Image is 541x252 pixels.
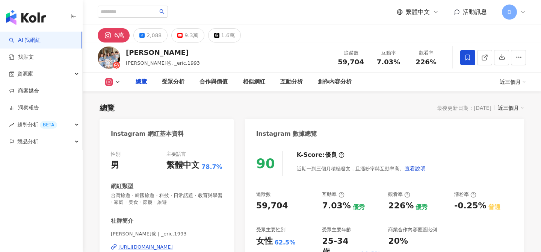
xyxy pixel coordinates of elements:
[256,156,275,171] div: 90
[9,122,14,128] span: rise
[297,161,426,176] div: 近期一到三個月積極發文，且漲粉率與互動率高。
[17,133,38,150] span: 競品分析
[6,10,46,25] img: logo
[17,116,57,133] span: 趨勢分析
[147,30,162,41] div: 2,088
[437,105,491,111] div: 最後更新日期：[DATE]
[500,76,526,88] div: 近三個月
[256,191,271,198] div: 追蹤數
[184,30,198,41] div: 9.3萬
[162,77,184,87] div: 受眾分析
[256,200,288,212] div: 59,704
[111,182,133,190] div: 網紅類型
[114,30,124,41] div: 6萬
[126,48,200,57] div: [PERSON_NAME]
[256,130,317,138] div: Instagram 數據總覽
[498,103,524,113] div: 近三個月
[322,226,351,233] div: 受眾主要年齡
[256,226,286,233] div: 受眾主要性別
[338,58,364,66] span: 59,704
[208,28,241,43] button: 1.6萬
[280,77,303,87] div: 互動分析
[118,244,173,250] div: [URL][DOMAIN_NAME]
[111,192,222,206] span: 台灣旅遊 · 韓國旅遊 · 科技 · 日常話題 · 教育與學習 · 家庭 · 美食 · 節慶 · 旅遊
[98,46,120,69] img: KOL Avatar
[454,200,486,212] div: -0.25%
[275,238,296,247] div: 62.5%
[9,36,41,44] a: searchAI 找網紅
[388,191,410,198] div: 觀看率
[454,191,476,198] div: 漲粉率
[201,163,222,171] span: 78.7%
[463,8,487,15] span: 活動訊息
[416,58,437,66] span: 226%
[337,49,365,57] div: 追蹤數
[256,235,273,247] div: 女性
[111,231,222,237] span: [PERSON_NAME]爸 | _eric.1993
[404,161,426,176] button: 查看說明
[406,8,430,16] span: 繁體中文
[111,244,222,250] a: [URL][DOMAIN_NAME]
[374,49,403,57] div: 互動率
[297,151,345,159] div: K-Score :
[166,151,186,158] div: 主要語言
[98,28,130,43] button: 6萬
[322,200,351,212] div: 7.03%
[405,165,426,172] span: 查看說明
[318,77,352,87] div: 創作內容分析
[136,77,147,87] div: 總覽
[221,30,235,41] div: 1.6萬
[488,203,500,211] div: 普通
[133,28,168,43] button: 2,088
[243,77,265,87] div: 相似網紅
[9,104,39,112] a: 洞察報告
[159,9,165,14] span: search
[388,235,408,247] div: 20%
[322,191,344,198] div: 互動率
[9,53,34,61] a: 找貼文
[508,8,512,16] span: D
[412,49,440,57] div: 觀看率
[388,200,414,212] div: 226%
[199,77,228,87] div: 合作與價值
[377,58,400,66] span: 7.03%
[171,28,204,43] button: 9.3萬
[111,217,133,225] div: 社群簡介
[100,103,115,113] div: 總覽
[17,65,33,82] span: 資源庫
[111,151,121,158] div: 性別
[166,159,199,171] div: 繁體中文
[111,130,184,138] div: Instagram 網紅基本資料
[416,203,428,211] div: 優秀
[325,151,337,159] div: 優良
[40,121,57,129] div: BETA
[9,87,39,95] a: 商案媒合
[111,159,119,171] div: 男
[388,226,437,233] div: 商業合作內容覆蓋比例
[126,60,200,66] span: [PERSON_NAME]爸, _eric.1993
[353,203,365,211] div: 優秀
